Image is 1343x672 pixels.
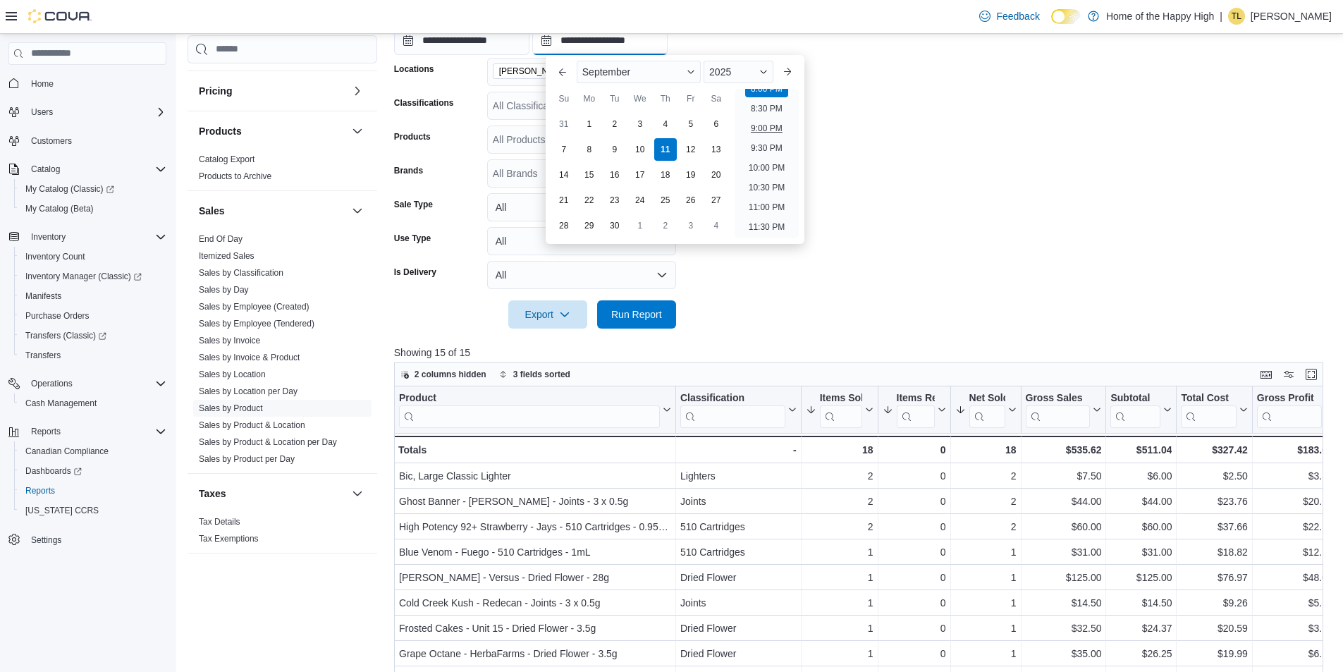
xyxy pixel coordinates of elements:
[399,468,671,484] div: Bic, Large Classic Lighter
[1220,8,1222,25] p: |
[553,138,575,161] div: day-7
[25,161,66,178] button: Catalog
[25,291,61,302] span: Manifests
[14,346,172,365] button: Transfers
[20,443,166,460] span: Canadian Compliance
[896,391,934,427] div: Items Ref
[487,193,676,221] button: All
[199,154,255,164] a: Catalog Export
[20,482,61,499] a: Reports
[199,420,305,431] span: Sales by Product & Location
[3,529,172,549] button: Settings
[188,151,377,190] div: Products
[20,395,166,412] span: Cash Management
[680,391,797,427] button: Classification
[553,113,575,135] div: day-31
[1110,391,1172,427] button: Subtotal
[25,530,166,548] span: Settings
[349,83,366,99] button: Pricing
[654,87,677,110] div: Th
[1025,544,1101,561] div: $31.00
[20,288,166,305] span: Manifests
[806,391,873,427] button: Items Sold
[3,374,172,393] button: Operations
[654,189,677,212] div: day-25
[20,502,104,519] a: [US_STATE] CCRS
[743,199,790,216] li: 11:00 PM
[705,214,728,237] div: day-4
[513,369,570,380] span: 3 fields sorted
[499,64,609,78] span: [PERSON_NAME] - Souris Avenue - Fire & Flower
[1106,8,1214,25] p: Home of the Happy High
[806,518,873,535] div: 2
[745,140,788,157] li: 9:30 PM
[199,319,314,329] a: Sales by Employee (Tendered)
[199,233,243,245] span: End Of Day
[20,463,166,479] span: Dashboards
[743,219,790,236] li: 11:30 PM
[743,159,790,176] li: 10:00 PM
[20,181,166,197] span: My Catalog (Classic)
[20,347,166,364] span: Transfers
[955,391,1016,427] button: Net Sold
[578,113,601,135] div: day-1
[603,138,626,161] div: day-9
[25,203,94,214] span: My Catalog (Beta)
[882,518,945,535] div: 0
[1257,441,1333,458] div: $183.62
[199,335,260,346] span: Sales by Invoice
[578,214,601,237] div: day-29
[199,318,314,329] span: Sales by Employee (Tendered)
[582,66,630,78] span: September
[199,285,249,295] a: Sales by Day
[680,391,785,427] div: Classification
[1181,391,1247,427] button: Total Cost
[1110,391,1160,405] div: Subtotal
[14,286,172,306] button: Manifests
[14,179,172,199] a: My Catalog (Classic)
[25,75,166,92] span: Home
[14,306,172,326] button: Purchase Orders
[31,426,61,437] span: Reports
[199,487,226,501] h3: Taxes
[577,61,701,83] div: Button. Open the month selector. September is currently selected.
[1257,391,1322,405] div: Gross Profit
[508,300,587,329] button: Export
[1181,391,1236,427] div: Total Cost
[1257,391,1322,427] div: Gross Profit
[199,369,266,379] a: Sales by Location
[705,87,728,110] div: Sa
[25,398,97,409] span: Cash Management
[680,441,797,458] div: -
[1251,8,1332,25] p: [PERSON_NAME]
[398,441,671,458] div: Totals
[25,251,85,262] span: Inventory Count
[14,199,172,219] button: My Catalog (Beta)
[25,423,66,440] button: Reports
[14,247,172,267] button: Inventory Count
[199,84,346,98] button: Pricing
[199,251,255,261] a: Itemized Sales
[199,284,249,295] span: Sales by Day
[394,267,436,278] label: Is Delivery
[882,544,945,561] div: 0
[603,87,626,110] div: Tu
[3,130,172,151] button: Customers
[25,104,166,121] span: Users
[14,393,172,413] button: Cash Management
[14,461,172,481] a: Dashboards
[394,165,423,176] label: Brands
[603,164,626,186] div: day-16
[743,179,790,196] li: 10:30 PM
[25,132,166,149] span: Customers
[955,468,1016,484] div: 2
[705,138,728,161] div: day-13
[553,164,575,186] div: day-14
[955,441,1016,458] div: 18
[578,138,601,161] div: day-8
[597,300,676,329] button: Run Report
[629,189,651,212] div: day-24
[629,87,651,110] div: We
[603,189,626,212] div: day-23
[25,532,67,549] a: Settings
